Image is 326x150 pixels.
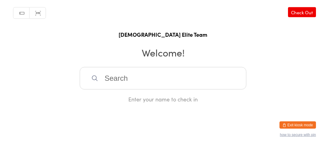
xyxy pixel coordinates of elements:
[279,124,316,132] button: Exit kiosk mode
[80,98,246,106] div: Enter your name to check in
[288,10,316,20] a: Check Out
[6,49,320,62] h2: Welcome!
[280,136,316,140] button: how to secure with pin
[6,34,320,41] h1: [DEMOGRAPHIC_DATA] Elite Team
[80,70,246,93] input: Search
